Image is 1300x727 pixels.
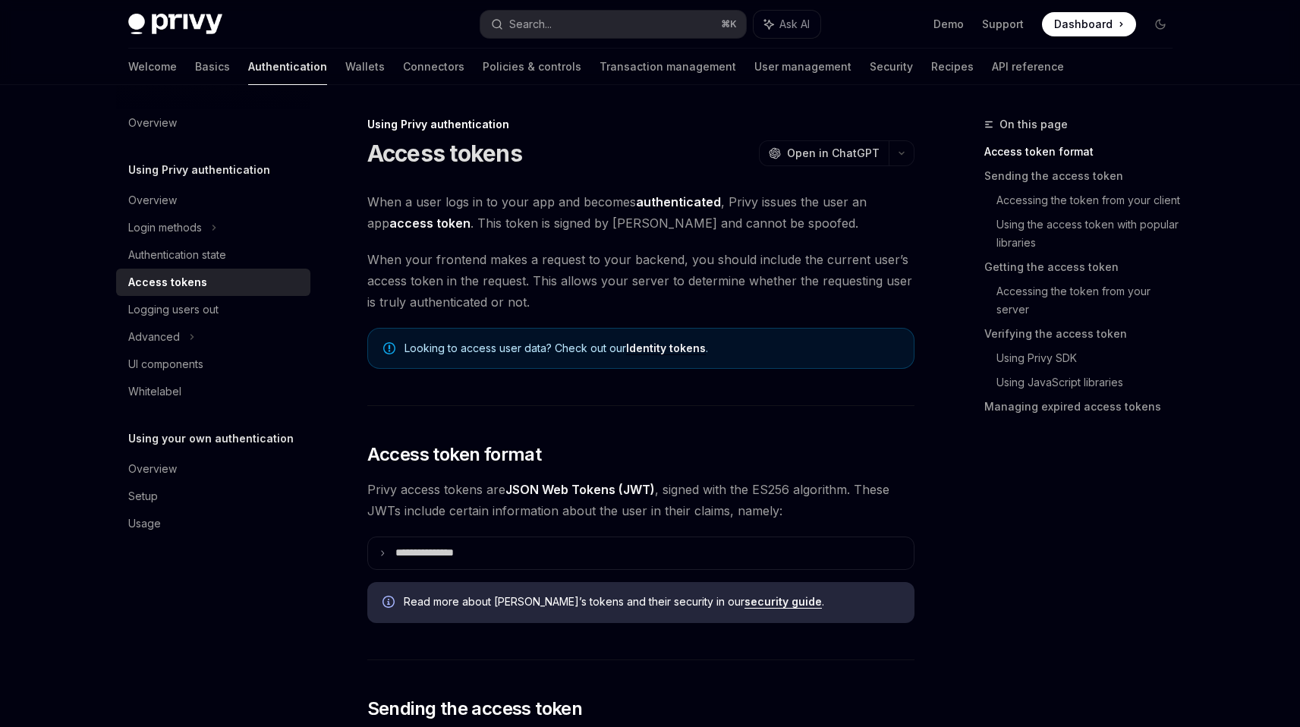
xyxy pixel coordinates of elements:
[996,188,1185,212] a: Accessing the token from your client
[505,482,655,498] a: JSON Web Tokens (JWT)
[787,146,880,161] span: Open in ChatGPT
[404,341,899,356] span: Looking to access user data? Check out our .
[982,17,1024,32] a: Support
[483,49,581,85] a: Policies & controls
[116,187,310,214] a: Overview
[367,479,914,521] span: Privy access tokens are , signed with the ES256 algorithm. These JWTs include certain information...
[933,17,964,32] a: Demo
[128,515,161,533] div: Usage
[996,212,1185,255] a: Using the access token with popular libraries
[128,161,270,179] h5: Using Privy authentication
[116,510,310,537] a: Usage
[870,49,913,85] a: Security
[116,241,310,269] a: Authentication state
[116,483,310,510] a: Setup
[383,342,395,354] svg: Note
[480,11,746,38] button: Search...⌘K
[367,140,522,167] h1: Access tokens
[754,11,820,38] button: Ask AI
[1054,17,1113,32] span: Dashboard
[931,49,974,85] a: Recipes
[996,346,1185,370] a: Using Privy SDK
[984,322,1185,346] a: Verifying the access token
[248,49,327,85] a: Authentication
[984,164,1185,188] a: Sending the access token
[128,487,158,505] div: Setup
[128,355,203,373] div: UI components
[116,109,310,137] a: Overview
[128,14,222,35] img: dark logo
[754,49,851,85] a: User management
[367,191,914,234] span: When a user logs in to your app and becomes , Privy issues the user an app . This token is signed...
[509,15,552,33] div: Search...
[759,140,889,166] button: Open in ChatGPT
[128,460,177,478] div: Overview
[128,114,177,132] div: Overview
[345,49,385,85] a: Wallets
[721,18,737,30] span: ⌘ K
[128,49,177,85] a: Welcome
[128,246,226,264] div: Authentication state
[128,301,219,319] div: Logging users out
[195,49,230,85] a: Basics
[984,395,1185,419] a: Managing expired access tokens
[999,115,1068,134] span: On this page
[128,382,181,401] div: Whitelabel
[116,378,310,405] a: Whitelabel
[128,328,180,346] div: Advanced
[984,140,1185,164] a: Access token format
[636,194,721,209] strong: authenticated
[367,117,914,132] div: Using Privy authentication
[600,49,736,85] a: Transaction management
[404,594,899,609] span: Read more about [PERSON_NAME]’s tokens and their security in our .
[1042,12,1136,36] a: Dashboard
[367,697,583,721] span: Sending the access token
[626,341,706,355] a: Identity tokens
[116,351,310,378] a: UI components
[996,370,1185,395] a: Using JavaScript libraries
[389,216,471,231] strong: access token
[128,273,207,291] div: Access tokens
[779,17,810,32] span: Ask AI
[403,49,464,85] a: Connectors
[367,249,914,313] span: When your frontend makes a request to your backend, you should include the current user’s access ...
[128,191,177,209] div: Overview
[996,279,1185,322] a: Accessing the token from your server
[382,596,398,611] svg: Info
[1148,12,1173,36] button: Toggle dark mode
[744,595,822,609] a: security guide
[116,455,310,483] a: Overview
[128,219,202,237] div: Login methods
[992,49,1064,85] a: API reference
[116,269,310,296] a: Access tokens
[128,430,294,448] h5: Using your own authentication
[116,296,310,323] a: Logging users out
[984,255,1185,279] a: Getting the access token
[367,442,542,467] span: Access token format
